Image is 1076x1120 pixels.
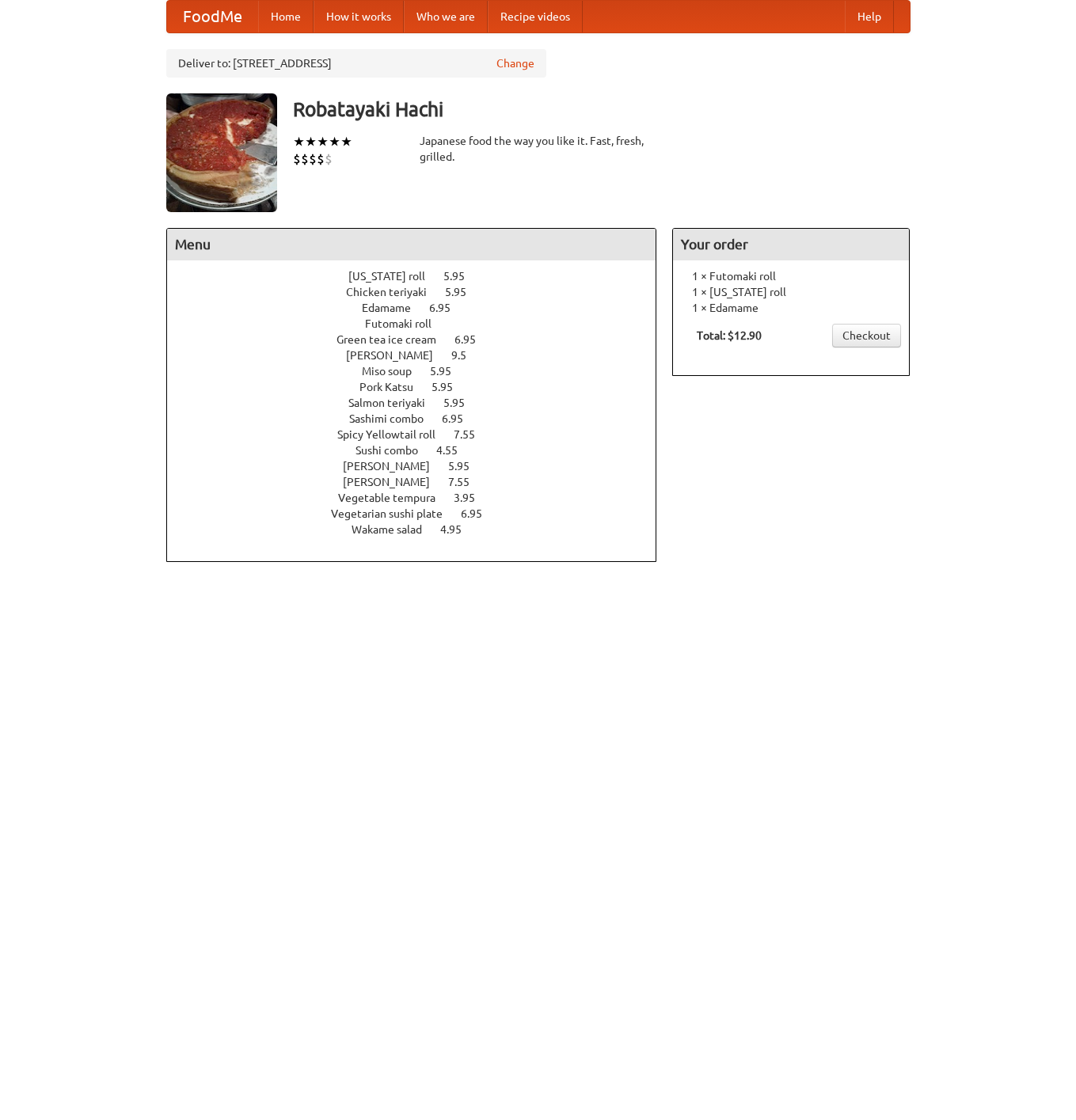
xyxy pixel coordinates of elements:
[336,333,505,346] a: Green tea ice cream 6.95
[355,444,434,457] span: Sushi combo
[681,300,901,316] li: 1 × Edamame
[346,349,449,362] span: [PERSON_NAME]
[343,476,446,488] span: [PERSON_NAME]
[331,507,458,520] span: Vegetarian sushi plate
[429,302,466,314] span: 6.95
[355,444,487,457] a: Sushi combo 4.55
[352,523,438,536] span: Wakame salad
[348,270,441,283] span: [US_STATE] roll
[454,492,491,504] span: 3.95
[343,460,499,473] a: [PERSON_NAME] 5.95
[346,286,496,298] a: Chicken teriyaki 5.95
[448,460,485,473] span: 5.95
[343,460,446,473] span: [PERSON_NAME]
[454,428,491,441] span: 7.55
[346,286,443,298] span: Chicken teriyaki
[697,329,762,342] b: Total: $12.90
[832,324,901,347] a: Checkout
[343,476,499,488] a: [PERSON_NAME] 7.55
[362,302,427,314] span: Edamame
[305,133,317,150] li: ★
[404,1,488,32] a: Who we are
[314,1,404,32] a: How it works
[167,1,258,32] a: FoodMe
[365,317,477,330] a: Futomaki roll
[488,1,583,32] a: Recipe videos
[359,381,482,393] a: Pork Katsu 5.95
[445,286,482,298] span: 5.95
[325,150,333,168] li: $
[496,55,534,71] a: Change
[301,150,309,168] li: $
[349,412,492,425] a: Sashimi combo 6.95
[258,1,314,32] a: Home
[451,349,482,362] span: 9.5
[293,133,305,150] li: ★
[443,397,481,409] span: 5.95
[432,381,469,393] span: 5.95
[317,133,329,150] li: ★
[440,523,477,536] span: 4.95
[362,302,480,314] a: Edamame 6.95
[359,381,429,393] span: Pork Katsu
[681,268,901,284] li: 1 × Futomaki roll
[293,93,911,125] h3: Robatayaki Hachi
[166,93,277,212] img: angular.jpg
[309,150,317,168] li: $
[362,365,481,378] a: Miso soup 5.95
[448,476,485,488] span: 7.55
[331,507,511,520] a: Vegetarian sushi plate 6.95
[845,1,894,32] a: Help
[349,412,439,425] span: Sashimi combo
[166,49,546,78] div: Deliver to: [STREET_ADDRESS]
[352,523,491,536] a: Wakame salad 4.95
[317,150,325,168] li: $
[337,428,504,441] a: Spicy Yellowtail roll 7.55
[430,365,467,378] span: 5.95
[443,270,481,283] span: 5.95
[365,317,447,330] span: Futomaki roll
[340,133,352,150] li: ★
[454,333,492,346] span: 6.95
[362,365,428,378] span: Miso soup
[329,133,340,150] li: ★
[442,412,479,425] span: 6.95
[167,229,656,260] h4: Menu
[420,133,657,165] div: Japanese food the way you like it. Fast, fresh, grilled.
[338,492,504,504] a: Vegetable tempura 3.95
[293,150,301,168] li: $
[681,284,901,300] li: 1 × [US_STATE] roll
[338,492,451,504] span: Vegetable tempura
[348,397,441,409] span: Salmon teriyaki
[348,397,494,409] a: Salmon teriyaki 5.95
[436,444,473,457] span: 4.55
[346,349,496,362] a: [PERSON_NAME] 9.5
[337,428,451,441] span: Spicy Yellowtail roll
[461,507,498,520] span: 6.95
[673,229,909,260] h4: Your order
[336,333,452,346] span: Green tea ice cream
[348,270,494,283] a: [US_STATE] roll 5.95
